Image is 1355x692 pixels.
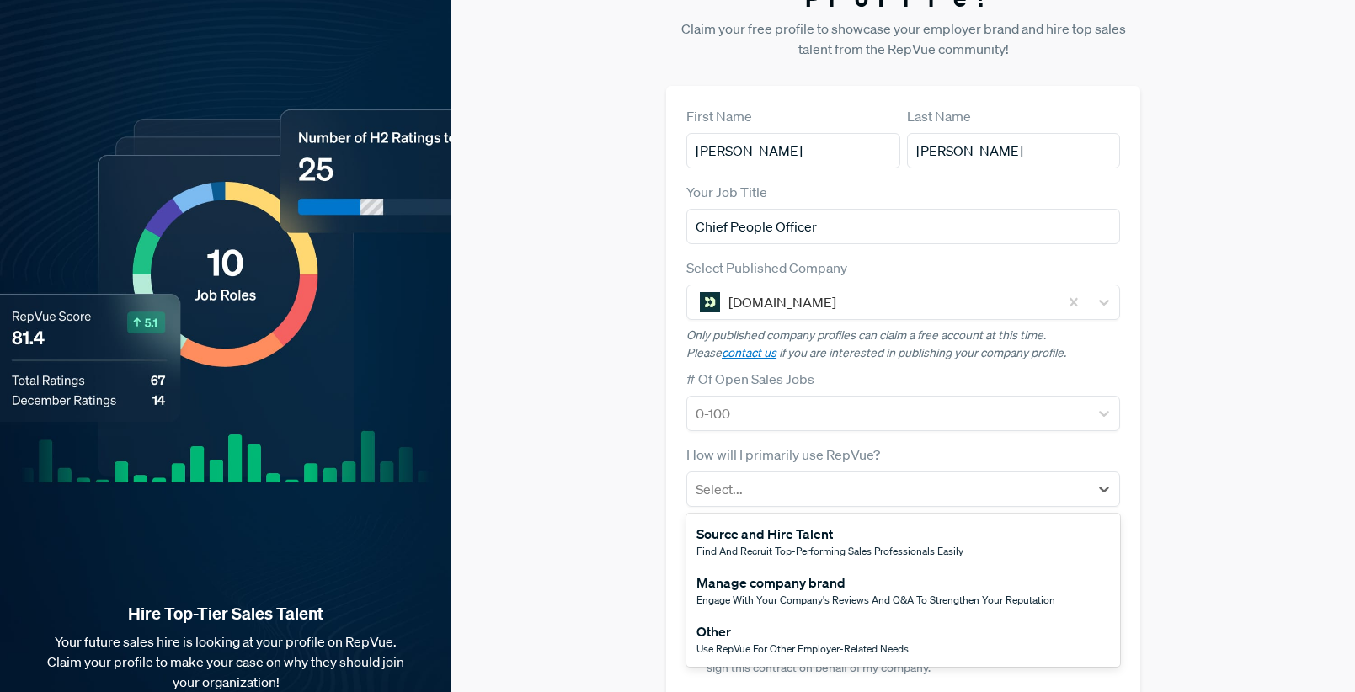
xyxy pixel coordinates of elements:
span: Use RepVue for other employer-related needs [696,641,909,656]
label: Select Published Company [686,258,847,278]
label: First Name [686,106,752,126]
span: Engage with your company's reviews and Q&A to strengthen your reputation [696,593,1055,607]
p: Claim your free profile to showcase your employer brand and hire top sales talent from the RepVue... [666,19,1140,59]
a: contact us [722,345,776,360]
img: Customer.io [700,292,720,312]
div: Source and Hire Talent [696,524,963,544]
label: # Of Open Sales Jobs [686,369,814,389]
input: Title [686,209,1120,244]
span: Find and recruit top-performing sales professionals easily [696,544,963,558]
input: Last Name [907,133,1121,168]
input: First Name [686,133,900,168]
strong: Hire Top-Tier Sales Talent [27,603,424,625]
label: How will I primarily use RepVue? [686,444,880,465]
div: Manage company brand [696,572,1055,593]
p: Your future sales hire is looking at your profile on RepVue. Claim your profile to make your case... [27,631,424,692]
div: Other [696,621,909,641]
label: Your Job Title [686,182,767,202]
label: Last Name [907,106,971,126]
p: Only published company profiles can claim a free account at this time. Please if you are interest... [686,327,1120,362]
